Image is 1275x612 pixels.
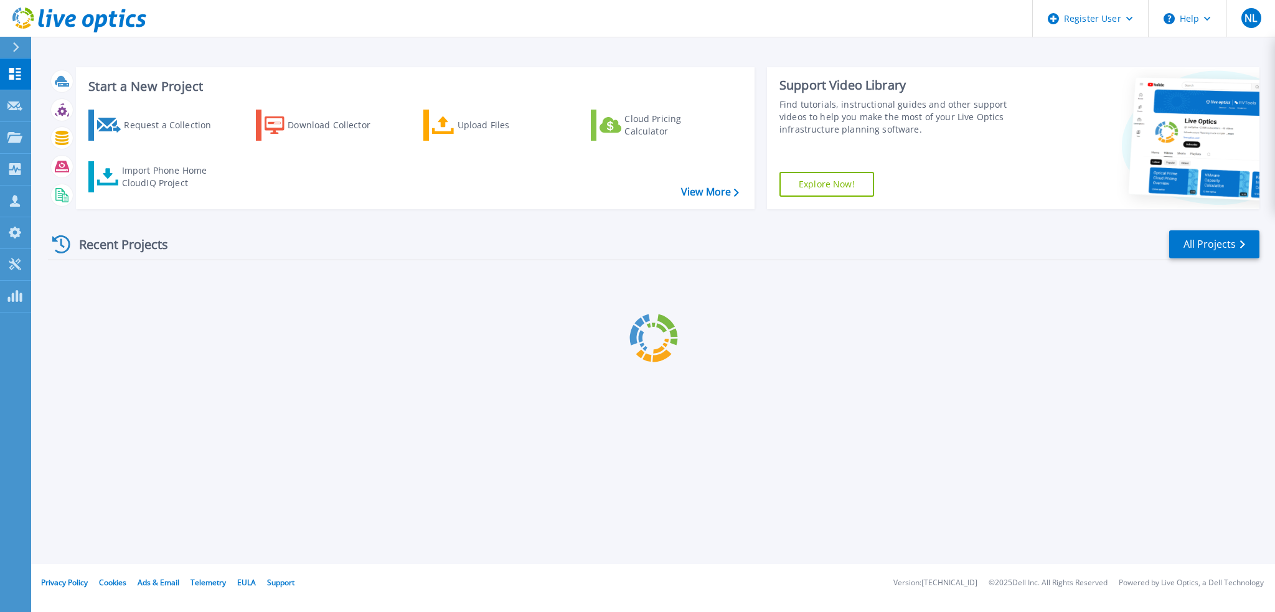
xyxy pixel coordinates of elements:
[1119,579,1264,587] li: Powered by Live Optics, a Dell Technology
[256,110,395,141] a: Download Collector
[99,577,126,588] a: Cookies
[48,229,185,260] div: Recent Projects
[267,577,294,588] a: Support
[1169,230,1259,258] a: All Projects
[989,579,1108,587] li: © 2025 Dell Inc. All Rights Reserved
[681,186,739,198] a: View More
[41,577,88,588] a: Privacy Policy
[779,172,874,197] a: Explore Now!
[779,98,1032,136] div: Find tutorials, instructional guides and other support videos to help you make the most of your L...
[288,113,387,138] div: Download Collector
[124,113,223,138] div: Request a Collection
[237,577,256,588] a: EULA
[779,77,1032,93] div: Support Video Library
[591,110,730,141] a: Cloud Pricing Calculator
[191,577,226,588] a: Telemetry
[624,113,724,138] div: Cloud Pricing Calculator
[893,579,977,587] li: Version: [TECHNICAL_ID]
[138,577,179,588] a: Ads & Email
[1244,13,1257,23] span: NL
[88,110,227,141] a: Request a Collection
[88,80,738,93] h3: Start a New Project
[423,110,562,141] a: Upload Files
[458,113,557,138] div: Upload Files
[122,164,219,189] div: Import Phone Home CloudIQ Project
